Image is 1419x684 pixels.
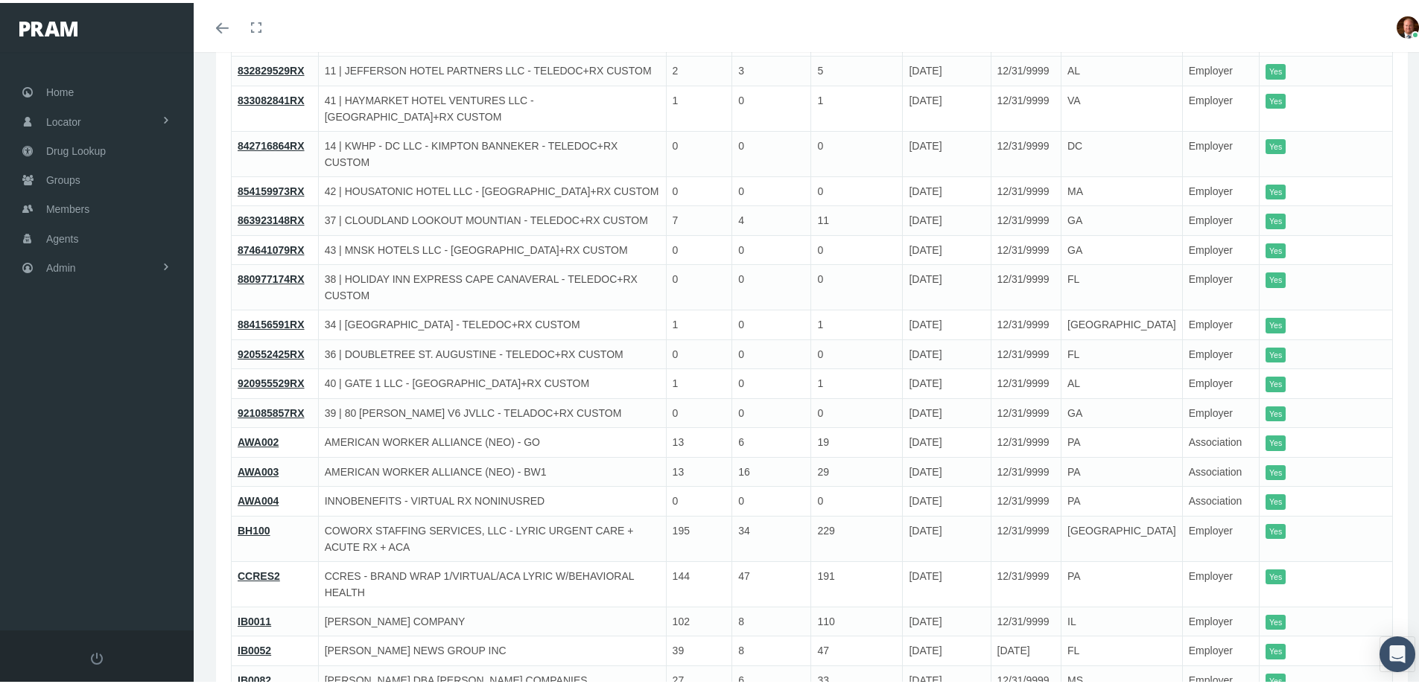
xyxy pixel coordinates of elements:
[811,83,903,128] td: 1
[318,307,666,337] td: 34 | [GEOGRAPHIC_DATA] - TELEDOC+RX CUSTOM
[1182,232,1259,262] td: Employer
[1182,262,1259,307] td: Employer
[238,671,271,683] a: IB0082
[1061,83,1183,128] td: VA
[732,454,811,484] td: 16
[19,19,77,33] img: PRAM_20_x_78.png
[1266,240,1286,256] itemstyle: Yes
[666,173,732,203] td: 0
[666,513,732,558] td: 195
[811,54,903,83] td: 5
[1061,232,1183,262] td: GA
[991,395,1061,425] td: 12/31/9999
[1182,513,1259,558] td: Employer
[732,425,811,455] td: 6
[811,425,903,455] td: 19
[318,513,666,558] td: COWORX STAFFING SERVICES, LLC - LYRIC URGENT CARE + ACUTE RX + ACA
[46,192,89,220] span: Members
[46,251,76,279] span: Admin
[46,222,79,250] span: Agents
[903,395,991,425] td: [DATE]
[318,128,666,173] td: 14 | KWHP - DC LLC - KIMPTON BANNEKER - TELEDOC+RX CUSTOM
[238,522,270,534] a: BH100
[1061,54,1183,83] td: AL
[991,425,1061,455] td: 12/31/9999
[666,395,732,425] td: 0
[238,316,305,327] a: 884156591RX
[1266,521,1286,537] itemstyle: Yes
[1061,484,1183,514] td: PA
[991,513,1061,558] td: 12/31/9999
[811,336,903,366] td: 0
[238,270,305,282] a: 880977174RX
[1182,558,1259,604] td: Employer
[1266,612,1286,627] itemstyle: Yes
[732,173,811,203] td: 0
[318,232,666,262] td: 43 | MNSK HOTELS LLC - [GEOGRAPHIC_DATA]+RX CUSTOM
[732,83,811,128] td: 0
[1061,262,1183,307] td: FL
[1061,336,1183,366] td: FL
[991,54,1061,83] td: 12/31/9999
[903,307,991,337] td: [DATE]
[318,336,666,366] td: 36 | DOUBLETREE ST. AUGUSTINE - TELEDOC+RX CUSTOM
[666,203,732,233] td: 7
[991,307,1061,337] td: 12/31/9999
[903,633,991,663] td: [DATE]
[1266,566,1286,582] itemstyle: Yes
[46,163,80,191] span: Groups
[1182,484,1259,514] td: Association
[666,484,732,514] td: 0
[1182,425,1259,455] td: Association
[811,454,903,484] td: 29
[903,262,991,307] td: [DATE]
[903,203,991,233] td: [DATE]
[1266,641,1286,656] itemstyle: Yes
[903,366,991,396] td: [DATE]
[1182,366,1259,396] td: Employer
[732,232,811,262] td: 0
[1266,345,1286,360] itemstyle: Yes
[991,484,1061,514] td: 12/31/9999
[1182,54,1259,83] td: Employer
[991,558,1061,604] td: 12/31/9999
[903,604,991,633] td: [DATE]
[318,484,666,514] td: INNOBENEFITS - VIRTUAL RX NONINUSRED
[903,173,991,203] td: [DATE]
[318,203,666,233] td: 37 | CLOUDLAND LOOKOUT MOUNTIAN - TELEDOC+RX CUSTOM
[238,211,305,223] a: 863923148RX
[238,433,279,445] a: AWA002
[903,425,991,455] td: [DATE]
[1061,395,1183,425] td: GA
[903,558,991,604] td: [DATE]
[666,425,732,455] td: 13
[46,105,81,133] span: Locator
[903,54,991,83] td: [DATE]
[1266,432,1286,448] itemstyle: Yes
[666,128,732,173] td: 0
[811,262,903,307] td: 0
[318,425,666,455] td: AMERICAN WORKER ALLIANCE (NEO) - GO
[811,366,903,396] td: 1
[666,633,732,663] td: 39
[1266,403,1286,419] itemstyle: Yes
[238,492,279,504] a: AWA004
[318,366,666,396] td: 40 | GATE 1 LLC - [GEOGRAPHIC_DATA]+RX CUSTOM
[1061,604,1183,633] td: IL
[666,454,732,484] td: 13
[1266,315,1286,330] itemstyle: Yes
[1266,91,1286,106] itemstyle: Yes
[1266,136,1286,152] itemstyle: Yes
[318,454,666,484] td: AMERICAN WORKER ALLIANCE (NEO) - BW1
[1061,513,1183,558] td: [GEOGRAPHIC_DATA]
[732,558,811,604] td: 47
[1061,633,1183,663] td: FL
[732,484,811,514] td: 0
[903,484,991,514] td: [DATE]
[903,128,991,173] td: [DATE]
[903,83,991,128] td: [DATE]
[238,241,305,253] a: 874641079RX
[732,604,811,633] td: 8
[238,642,271,653] a: IB0052
[666,604,732,633] td: 102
